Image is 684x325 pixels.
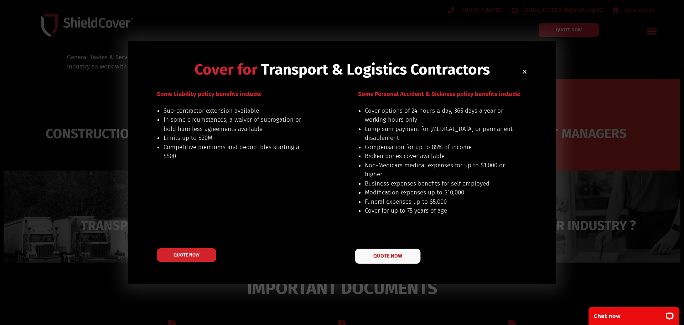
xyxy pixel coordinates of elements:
[365,179,513,188] li: Business expenses benefits for self employed
[365,206,513,215] li: Cover for up to 75 years of age
[164,133,312,143] li: Limits up to $20M
[522,69,527,75] a: Close
[584,303,684,325] iframe: LiveChat chat widget
[157,90,261,98] span: Some Liability policy benefits include:
[164,143,312,161] li: Competitive premiums and deductibles starting at $500
[365,125,513,143] li: Lump sum payment for [MEDICAL_DATA] or permanent disablement
[373,254,402,259] span: QUOTE NOW
[195,61,258,78] span: Cover for
[358,90,520,98] span: Some Personal Accident & Sickness policy benefits include:
[157,248,216,262] a: QUOTE NOW
[365,161,513,179] li: Non-Medicare medical expenses for up to $1,000 or higher
[164,115,312,133] li: In some circumstances, a waiver of subrogation or hold harmless agreements available
[164,106,312,116] li: Sub-contractor extension available
[355,249,421,264] a: QUOTE NOW
[365,188,513,197] li: Modification expenses up to $10,000
[365,143,513,152] li: Compensation for up to 85% of income
[261,61,490,78] span: Transport & Logistics Contractors
[173,253,199,257] span: QUOTE NOW
[365,106,513,125] li: Cover options of 24 hours a day, 365 days a year or working hours only
[365,197,513,207] li: Funeral expenses up to $5,000
[365,152,513,161] li: Broken bones cover available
